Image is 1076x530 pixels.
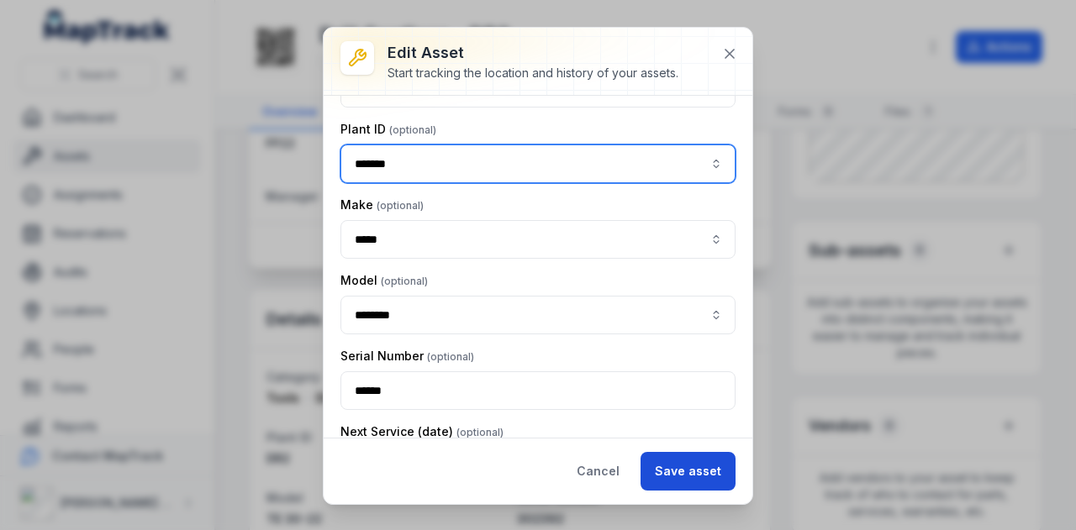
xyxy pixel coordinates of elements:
[340,348,474,365] label: Serial Number
[340,220,736,259] input: asset-edit:cf[8551d161-b1ce-4bc5-a3dd-9fa232d53e47]-label
[340,272,428,289] label: Model
[340,121,436,138] label: Plant ID
[340,197,424,213] label: Make
[388,65,678,81] div: Start tracking the location and history of your assets.
[340,296,736,334] input: asset-edit:cf[7b2ad715-4ce1-4afd-baaf-5d2b22496a4d]-label
[340,423,504,440] label: Next Service (date)
[641,452,736,491] button: Save asset
[388,41,678,65] h3: Edit asset
[340,144,736,183] input: asset-edit:cf[e286c480-ed88-4656-934e-cbe2f059b42e]-label
[562,452,634,491] button: Cancel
